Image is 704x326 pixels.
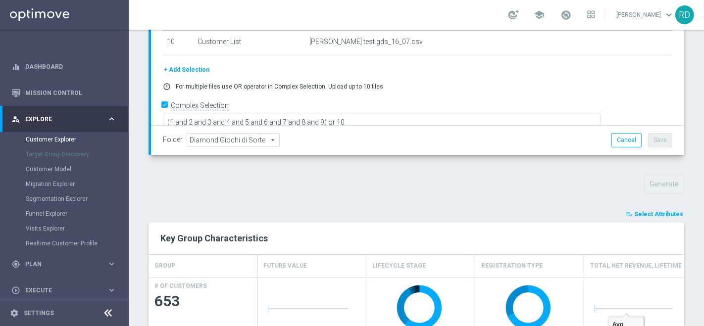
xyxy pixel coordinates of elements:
i: play_circle_outline [11,286,20,295]
a: Dashboard [25,53,116,80]
span: 653 [154,292,251,311]
button: gps_fixed Plan keyboard_arrow_right [11,260,117,268]
button: + Add Selection [163,64,210,75]
i: keyboard_arrow_right [107,259,116,269]
h4: Future Value [263,257,307,275]
h4: Lifecycle Stage [372,257,426,275]
p: For multiple files use OR operator in Complex Selection. Upload up to 10 files [176,83,383,91]
span: [PERSON_NAME] test gds_16_07.csv [309,38,423,46]
div: Mission Control [11,80,116,106]
div: Explore [11,115,107,124]
h4: GROUP [154,257,175,275]
i: gps_fixed [11,260,20,269]
a: Segmentation Explorer [26,195,103,203]
i: keyboard_arrow_right [107,114,116,124]
label: Folder [163,136,183,144]
div: Execute [11,286,107,295]
button: person_search Explore keyboard_arrow_right [11,115,117,123]
h4: Total Net Revenue, Lifetime [590,257,682,275]
i: settings [10,309,19,318]
div: Customer Explorer [26,132,128,147]
div: Plan [11,260,107,269]
a: Visits Explorer [26,225,103,233]
div: RD [675,5,694,24]
button: Generate [644,175,684,194]
td: Customer List [194,30,305,55]
a: Settings [24,310,54,316]
div: Visits Explorer [26,221,128,236]
i: keyboard_arrow_right [107,285,116,295]
h2: Key Group Characteristics [160,233,672,244]
i: playlist_add_check [626,211,633,218]
button: Save [648,133,672,147]
i: equalizer [11,62,20,71]
a: Funnel Explorer [26,210,103,218]
button: equalizer Dashboard [11,63,117,71]
div: Realtime Customer Profile [26,236,128,251]
td: 10 [163,30,194,55]
i: person_search [11,115,20,124]
span: keyboard_arrow_down [663,9,674,20]
button: playlist_add_check Select Attributes [625,209,684,220]
span: Execute [25,287,107,293]
div: Migration Explorer [26,177,128,191]
div: Target Group Discovery [26,147,128,162]
i: error_outline [163,83,171,91]
button: play_circle_outline Execute keyboard_arrow_right [11,286,117,294]
button: Mission Control [11,89,117,97]
a: Realtime Customer Profile [26,239,103,247]
button: Cancel [611,133,642,147]
a: Customer Explorer [26,136,103,143]
span: Explore [25,116,107,122]
h4: Registration Type [481,257,543,275]
a: Customer Model [26,165,103,173]
div: Customer Model [26,162,128,177]
a: [PERSON_NAME]keyboard_arrow_down [615,7,675,22]
div: Dashboard [11,53,116,80]
h4: # OF CUSTOMERS [154,282,207,289]
span: Select Attributes [634,211,683,218]
label: Complex Selection [171,101,229,110]
span: school [534,9,545,20]
div: Segmentation Explorer [26,191,128,206]
div: Funnel Explorer [26,206,128,221]
a: Migration Explorer [26,180,103,188]
a: Mission Control [25,80,116,106]
span: Plan [25,261,107,267]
